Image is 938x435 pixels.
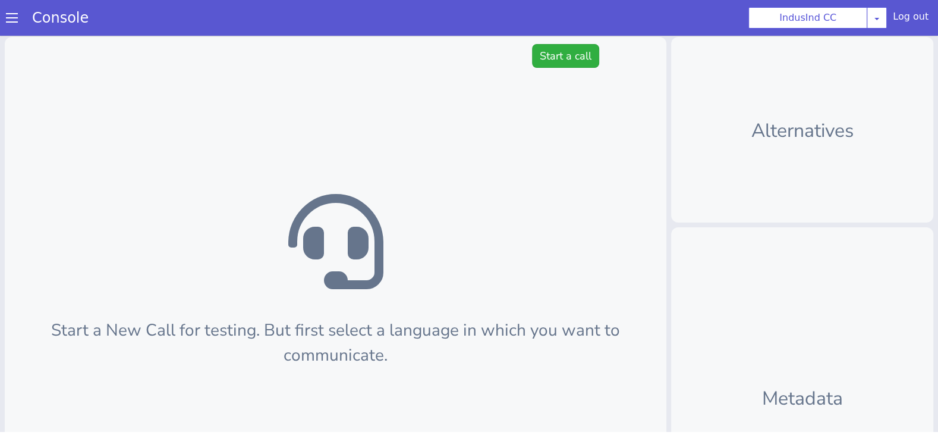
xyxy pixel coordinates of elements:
p: Start a New Call for testing. But first select a language in which you want to communicate. [24,286,647,336]
p: Metadata [690,352,914,381]
div: Log out [893,10,928,29]
p: Alternatives [690,85,914,113]
a: Console [18,10,103,26]
button: IndusInd CC [748,7,867,29]
button: Start a call [532,12,599,36]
